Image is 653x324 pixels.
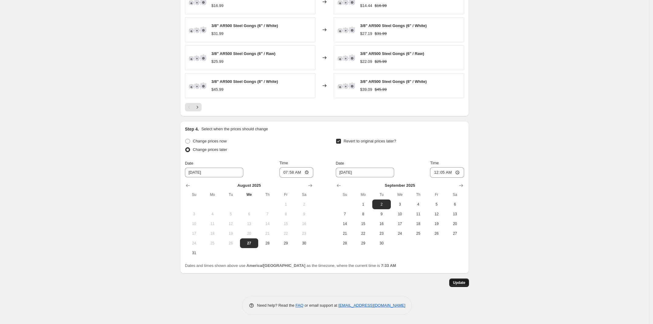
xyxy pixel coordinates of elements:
[391,209,409,219] button: Wednesday September 10 2025
[295,190,313,200] th: Saturday
[337,21,355,39] img: dti-ar500-steel-gong-targets-white_80x.png
[354,190,372,200] th: Monday
[427,229,446,238] button: Friday September 26 2025
[449,278,469,287] button: Update
[211,31,224,37] div: $31.99
[185,190,203,200] th: Sunday
[372,238,391,248] button: Tuesday September 30 2025
[344,139,396,143] span: Revert to original prices later?
[257,303,296,308] span: Need help? Read the
[412,212,425,217] span: 11
[297,241,311,246] span: 30
[258,229,276,238] button: Thursday August 21 2025
[201,126,268,132] p: Select when the prices should change
[193,147,227,152] span: Change prices later
[211,51,276,56] span: 3/8" AR500 Steel Gongs (6" / Raw)
[206,221,219,226] span: 11
[185,263,396,268] span: Dates and times shown above use as the timezone, where the current time is
[258,190,276,200] th: Thursday
[211,23,278,28] span: 3/8" AR500 Steel Gongs (6" / White)
[261,241,274,246] span: 28
[224,212,238,217] span: 5
[277,190,295,200] th: Friday
[297,212,311,217] span: 9
[187,221,201,226] span: 10
[412,192,425,197] span: Th
[393,221,407,226] span: 17
[211,3,224,9] div: $16.99
[335,181,343,190] button: Show previous month, August 2025
[185,126,199,132] h2: Step 4.
[240,209,258,219] button: Wednesday August 6 2025
[356,221,370,226] span: 15
[185,219,203,229] button: Sunday August 10 2025
[185,168,243,177] input: 8/27/2025
[375,3,387,9] strike: $16.99
[222,238,240,248] button: Tuesday August 26 2025
[279,212,293,217] span: 8
[203,229,221,238] button: Monday August 18 2025
[185,248,203,258] button: Sunday August 31 2025
[224,241,238,246] span: 26
[242,231,256,236] span: 20
[306,181,314,190] button: Show next month, September 2025
[185,229,203,238] button: Sunday August 17 2025
[261,221,274,226] span: 14
[338,231,352,236] span: 21
[409,229,427,238] button: Thursday September 25 2025
[297,192,311,197] span: Sa
[203,190,221,200] th: Monday
[242,221,256,226] span: 13
[448,212,462,217] span: 13
[222,219,240,229] button: Tuesday August 12 2025
[304,303,339,308] span: or email support at
[261,192,274,197] span: Th
[354,238,372,248] button: Monday September 29 2025
[258,219,276,229] button: Thursday August 14 2025
[336,219,354,229] button: Sunday September 14 2025
[297,221,311,226] span: 16
[409,209,427,219] button: Thursday September 11 2025
[203,209,221,219] button: Monday August 4 2025
[375,221,388,226] span: 16
[375,192,388,197] span: Tu
[375,87,387,93] strike: $45.99
[295,238,313,248] button: Saturday August 30 2025
[354,209,372,219] button: Monday September 8 2025
[279,231,293,236] span: 22
[446,219,464,229] button: Saturday September 20 2025
[339,303,405,308] a: [EMAIL_ADDRESS][DOMAIN_NAME]
[188,77,207,95] img: dti-ar500-steel-gong-targets-white_80x.png
[242,241,256,246] span: 27
[297,202,311,207] span: 2
[336,209,354,219] button: Sunday September 7 2025
[427,209,446,219] button: Friday September 12 2025
[277,219,295,229] button: Friday August 15 2025
[240,219,258,229] button: Wednesday August 13 2025
[427,219,446,229] button: Friday September 19 2025
[360,87,372,93] div: $39.09
[391,190,409,200] th: Wednesday
[211,59,224,65] div: $25.99
[224,192,238,197] span: Tu
[360,59,372,65] div: $22.09
[391,219,409,229] button: Wednesday September 17 2025
[297,231,311,236] span: 23
[372,219,391,229] button: Tuesday September 16 2025
[430,202,443,207] span: 5
[372,229,391,238] button: Tuesday September 23 2025
[185,103,202,111] nav: Pagination
[187,212,201,217] span: 3
[356,212,370,217] span: 8
[337,49,355,67] img: dti-ar500-steel-gong-targets-white_80x.png
[372,190,391,200] th: Tuesday
[261,212,274,217] span: 7
[224,221,238,226] span: 12
[203,238,221,248] button: Monday August 25 2025
[280,161,288,165] span: Time
[188,21,207,39] img: dti-ar500-steel-gong-targets-white_80x.png
[360,23,427,28] span: 3/8" AR500 Steel Gongs (6" / White)
[448,231,462,236] span: 27
[203,219,221,229] button: Monday August 11 2025
[356,231,370,236] span: 22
